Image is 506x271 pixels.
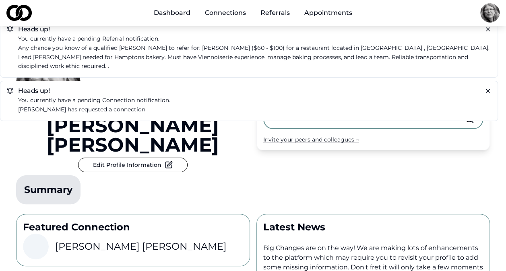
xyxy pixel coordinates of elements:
[102,35,124,42] span: referral
[147,5,359,21] nav: Main
[18,34,491,71] a: You currently have a pending referral notification.Any chance you know of a qualified [PERSON_NAM...
[7,88,491,94] h5: Heads up!
[254,5,296,21] a: Referrals
[18,96,170,104] span: You currently have a pending notification.
[7,26,491,33] h5: Heads up!
[198,5,252,21] a: Connections
[480,3,500,23] img: 151bdd3b-4127-446e-a928-506788e6e668-Me-profile_picture.jpg
[263,135,483,144] div: Invite your peers and colleagues →
[23,221,243,234] p: Featured Connection
[18,35,159,42] span: You currently have a pending notification.
[263,221,483,234] p: Latest News
[102,96,135,104] span: connection
[298,5,359,21] a: Appointments
[147,5,197,21] a: Dashboard
[78,158,188,172] button: Edit Profile Information
[18,105,491,114] p: [PERSON_NAME] has requested a connection
[24,183,72,196] div: Summary
[18,43,491,71] p: Any chance you know of a qualified [PERSON_NAME] to refer for: [PERSON_NAME] ($60 - $100) for a r...
[16,116,250,154] a: [PERSON_NAME] [PERSON_NAME]
[18,96,491,114] a: You currently have a pending connection notification.[PERSON_NAME] has requested a connection
[55,240,227,253] h3: [PERSON_NAME] [PERSON_NAME]
[6,5,32,21] img: logo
